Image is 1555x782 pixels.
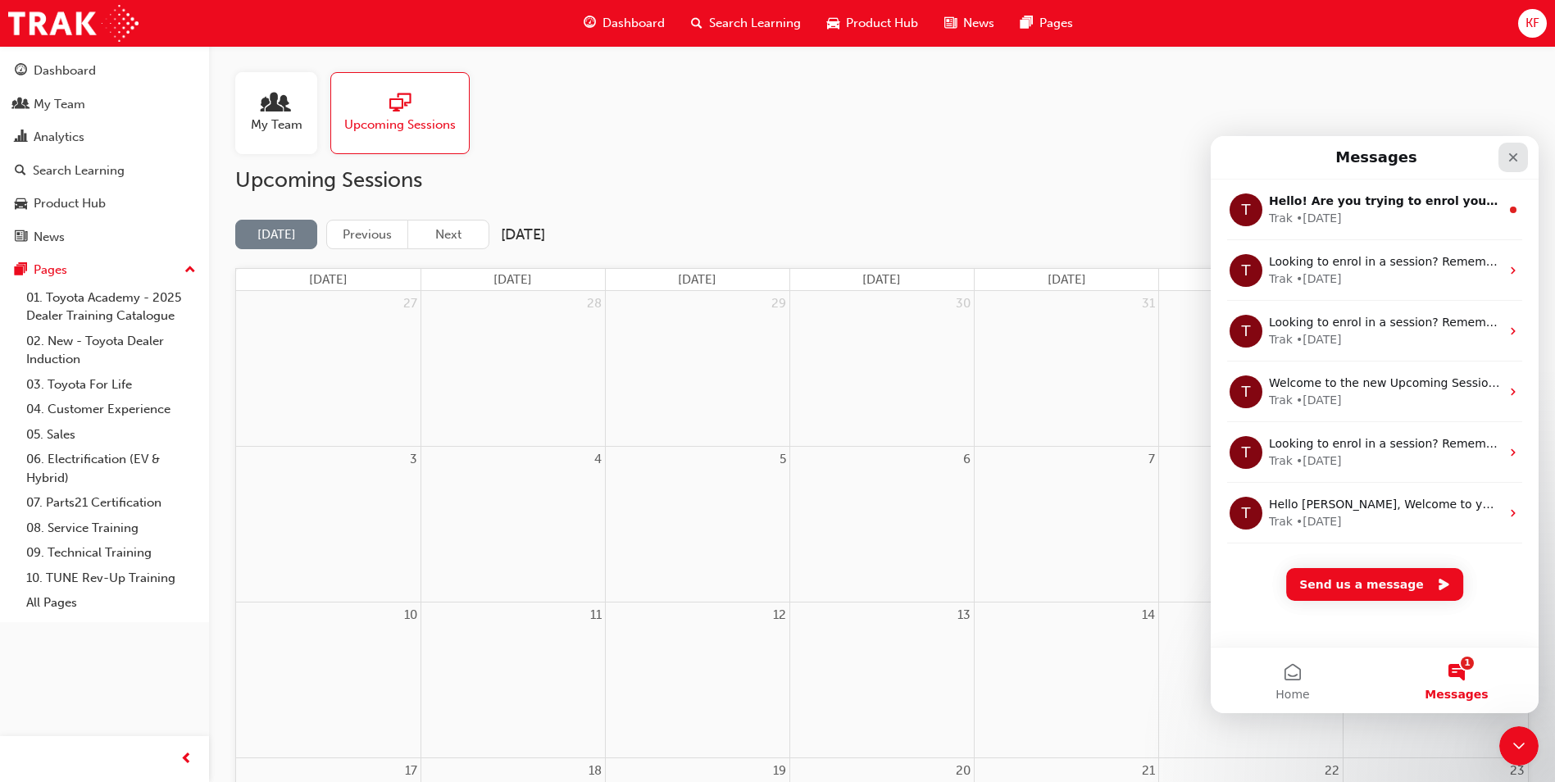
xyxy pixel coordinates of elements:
span: Product Hub [846,14,918,33]
div: Trak [58,256,82,273]
a: My Team [235,72,330,154]
span: [DATE] [493,272,532,287]
span: news-icon [15,230,27,245]
a: 02. New - Toyota Dealer Induction [20,329,202,372]
div: • [DATE] [85,134,131,152]
span: KF [1525,14,1539,33]
td: July 28, 2025 [421,291,605,446]
div: Trak [58,316,82,334]
span: people-icon [266,93,287,116]
span: prev-icon [180,749,193,770]
span: pages-icon [1021,13,1033,34]
span: Dashboard [602,14,665,33]
td: August 8, 2025 [1159,446,1344,602]
td: August 3, 2025 [236,446,421,602]
a: News [7,222,202,252]
span: [DATE] [1048,272,1086,287]
div: Profile image for Trak [19,179,52,211]
a: car-iconProduct Hub [814,7,931,40]
div: • [DATE] [85,74,131,91]
span: chart-icon [15,130,27,145]
span: guage-icon [584,13,596,34]
div: Trak [58,195,82,212]
iframe: Intercom live chat [1499,726,1539,766]
a: August 3, 2025 [407,447,421,472]
td: August 5, 2025 [605,446,789,602]
a: 04. Customer Experience [20,397,202,422]
a: Thursday [1044,269,1089,291]
div: Pages [34,261,67,280]
button: DashboardMy TeamAnalyticsSearch LearningProduct HubNews [7,52,202,255]
span: Looking to enrol in a session? Remember to keep an eye on the session location or region Or searc... [58,119,767,132]
div: • [DATE] [85,316,131,334]
a: August 10, 2025 [401,602,421,628]
a: 05. Sales [20,422,202,448]
td: August 1, 2025 [1159,291,1344,446]
span: [DATE] [309,272,348,287]
span: Welcome to the new Upcoming Sessions page! Interact with sessions on the calendar to view your te... [58,240,884,253]
span: Looking to enrol in a session? Remember to keep an eye on the session location or region Or searc... [58,180,767,193]
div: Product Hub [34,194,106,213]
div: Search Learning [33,161,125,180]
a: August 13, 2025 [954,602,974,628]
td: July 27, 2025 [236,291,421,446]
iframe: Intercom live chat [1211,136,1539,713]
a: July 31, 2025 [1139,291,1158,316]
div: Trak [58,134,82,152]
span: News [963,14,994,33]
td: August 15, 2025 [1159,602,1344,758]
a: August 7, 2025 [1145,447,1158,472]
td: August 12, 2025 [605,602,789,758]
span: Pages [1039,14,1073,33]
button: Pages [7,255,202,285]
td: July 29, 2025 [605,291,789,446]
div: Profile image for Trak [19,300,52,333]
span: [DATE] [678,272,716,287]
td: August 7, 2025 [975,446,1159,602]
div: Profile image for Trak [19,361,52,393]
span: Home [65,552,98,564]
span: search-icon [691,13,702,34]
div: Trak [58,74,82,91]
a: guage-iconDashboard [571,7,678,40]
span: car-icon [827,13,839,34]
a: August 12, 2025 [770,602,789,628]
a: search-iconSearch Learning [678,7,814,40]
div: My Team [34,95,85,114]
img: Trak [8,5,139,42]
td: August 11, 2025 [421,602,605,758]
a: July 27, 2025 [400,291,421,316]
a: August 4, 2025 [591,447,605,472]
button: Messages [164,511,328,577]
button: KF [1518,9,1547,38]
td: July 31, 2025 [975,291,1159,446]
a: August 5, 2025 [776,447,789,472]
a: 01. Toyota Academy - 2025 Dealer Training Catalogue [20,285,202,329]
h2: Upcoming Sessions [235,167,1529,193]
a: July 28, 2025 [584,291,605,316]
button: Next [407,220,489,250]
td: July 30, 2025 [789,291,974,446]
a: July 29, 2025 [768,291,789,316]
h2: [DATE] [501,225,545,244]
td: August 10, 2025 [236,602,421,758]
div: Analytics [34,128,84,147]
a: 03. Toyota For Life [20,372,202,398]
a: 08. Service Training [20,516,202,541]
a: Product Hub [7,189,202,219]
span: Looking to enrol in a session? Remember to keep an eye on the session location or region Or searc... [58,301,767,314]
button: [DATE] [235,220,317,250]
a: news-iconNews [931,7,1007,40]
span: Upcoming Sessions [344,116,456,134]
a: pages-iconPages [1007,7,1086,40]
a: 10. TUNE Rev-Up Training [20,566,202,591]
td: August 14, 2025 [975,602,1159,758]
a: Tuesday [675,269,720,291]
span: My Team [251,116,302,134]
span: news-icon [944,13,957,34]
a: 09. Technical Training [20,540,202,566]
